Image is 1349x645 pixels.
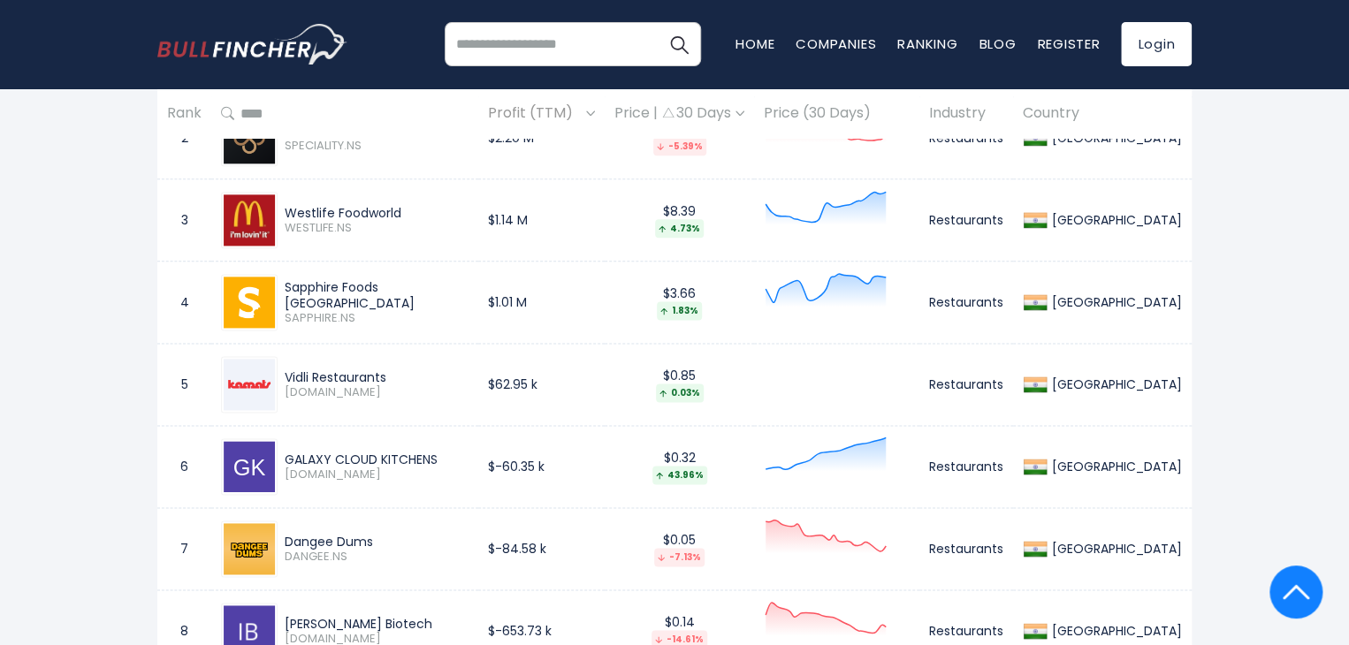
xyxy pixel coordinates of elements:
div: 43.96% [652,466,707,484]
div: $0.32 [614,450,744,484]
div: 4.73% [655,219,704,238]
img: WESTLIFE.NS.png [224,194,275,246]
div: $0.85 [614,368,744,402]
a: Login [1121,22,1192,66]
img: SAPPHIRE.NS.png [224,277,275,328]
span: WESTLIFE.NS [285,221,469,236]
span: Profit (TTM) [488,101,582,128]
td: $1.01 M [478,262,605,344]
th: Industry [919,88,1013,140]
th: Country [1013,88,1192,140]
div: -7.13% [654,548,705,566]
div: [PERSON_NAME] Biotech [285,616,469,632]
img: VIDLI.BO.png [224,359,275,410]
span: SPECIALITY.NS [285,139,469,154]
a: Home [735,34,774,53]
td: $1.14 M [478,179,605,262]
div: [GEOGRAPHIC_DATA] [1048,623,1182,639]
th: Price (30 Days) [754,88,919,140]
span: [DOMAIN_NAME] [285,385,469,400]
a: Companies [796,34,876,53]
div: [GEOGRAPHIC_DATA] [1048,212,1182,228]
td: $62.95 k [478,344,605,426]
div: [GEOGRAPHIC_DATA] [1048,294,1182,310]
td: Restaurants [919,262,1013,344]
div: $0.05 [614,532,744,566]
div: GALAXY CLOUD KITCHENS [285,451,469,467]
div: Price | 30 Days [614,105,744,124]
div: [GEOGRAPHIC_DATA] [1048,130,1182,146]
div: 0.03% [656,383,704,402]
td: 4 [157,262,211,344]
div: Sapphire Foods [GEOGRAPHIC_DATA] [285,279,469,311]
td: 3 [157,179,211,262]
div: [GEOGRAPHIC_DATA] [1048,459,1182,474]
td: 5 [157,344,211,426]
div: [GEOGRAPHIC_DATA] [1048,541,1182,557]
td: $-84.58 k [478,508,605,590]
button: Search [657,22,701,66]
img: DANGEE.NS.png [224,523,275,574]
div: Dangee Dums [285,534,469,550]
a: Ranking [897,34,957,53]
div: 1.83% [657,301,702,320]
div: $8.39 [614,203,744,238]
td: Restaurants [919,179,1013,262]
a: Register [1037,34,1100,53]
td: 7 [157,508,211,590]
div: Westlife Foodworld [285,205,469,221]
span: [DOMAIN_NAME] [285,467,469,482]
td: Restaurants [919,344,1013,426]
div: -5.39% [653,137,706,156]
td: Restaurants [919,426,1013,508]
td: 6 [157,426,211,508]
a: Blog [979,34,1016,53]
td: Restaurants [919,508,1013,590]
a: Go to homepage [157,24,347,64]
div: Vidli Restaurants [285,369,469,385]
img: bullfincher logo [157,24,347,64]
div: [GEOGRAPHIC_DATA] [1048,376,1182,392]
th: Rank [157,88,211,140]
span: DANGEE.NS [285,550,469,565]
div: $3.66 [614,285,744,320]
span: SAPPHIRE.NS [285,311,469,326]
td: $-60.35 k [478,426,605,508]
